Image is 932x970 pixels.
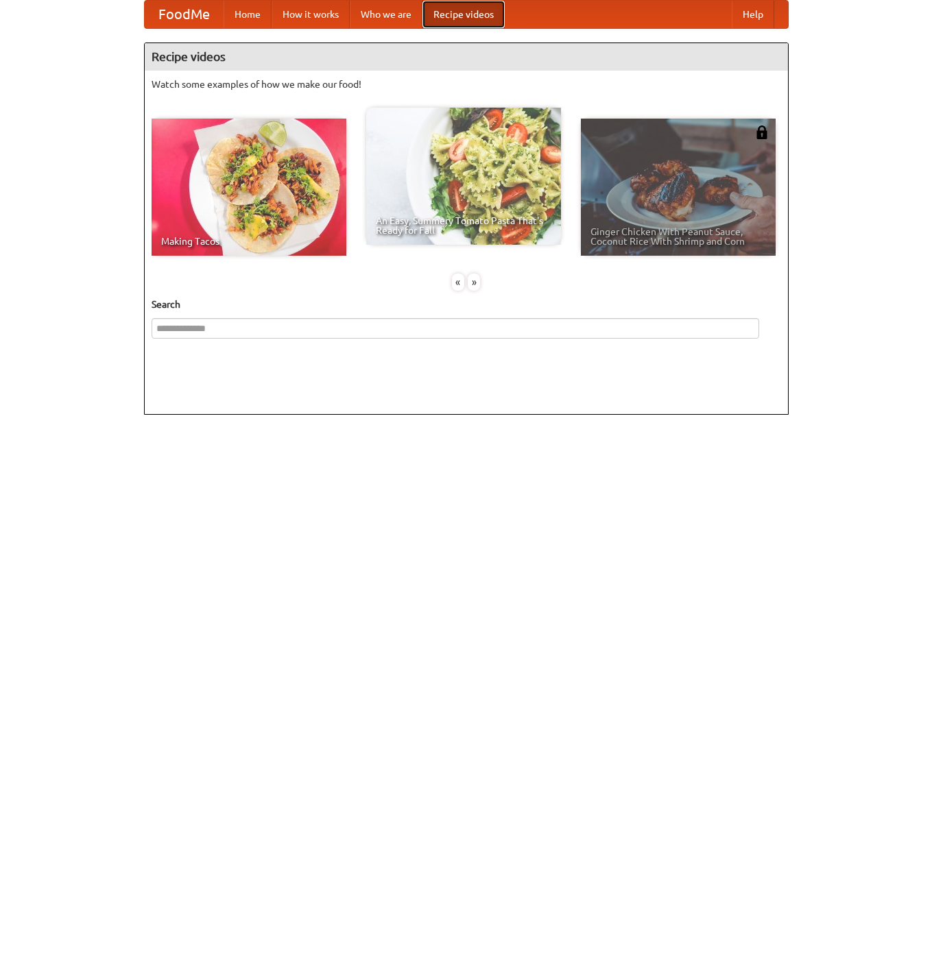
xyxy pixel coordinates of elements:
a: Home [224,1,272,28]
span: An Easy, Summery Tomato Pasta That's Ready for Fall [376,216,551,235]
a: Who we are [350,1,422,28]
img: 483408.png [755,125,769,139]
a: Recipe videos [422,1,505,28]
span: Making Tacos [161,237,337,246]
a: FoodMe [145,1,224,28]
a: An Easy, Summery Tomato Pasta That's Ready for Fall [366,108,561,245]
div: « [452,274,464,291]
a: How it works [272,1,350,28]
h5: Search [152,298,781,311]
p: Watch some examples of how we make our food! [152,77,781,91]
h4: Recipe videos [145,43,788,71]
a: Making Tacos [152,119,346,256]
a: Help [732,1,774,28]
div: » [468,274,480,291]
